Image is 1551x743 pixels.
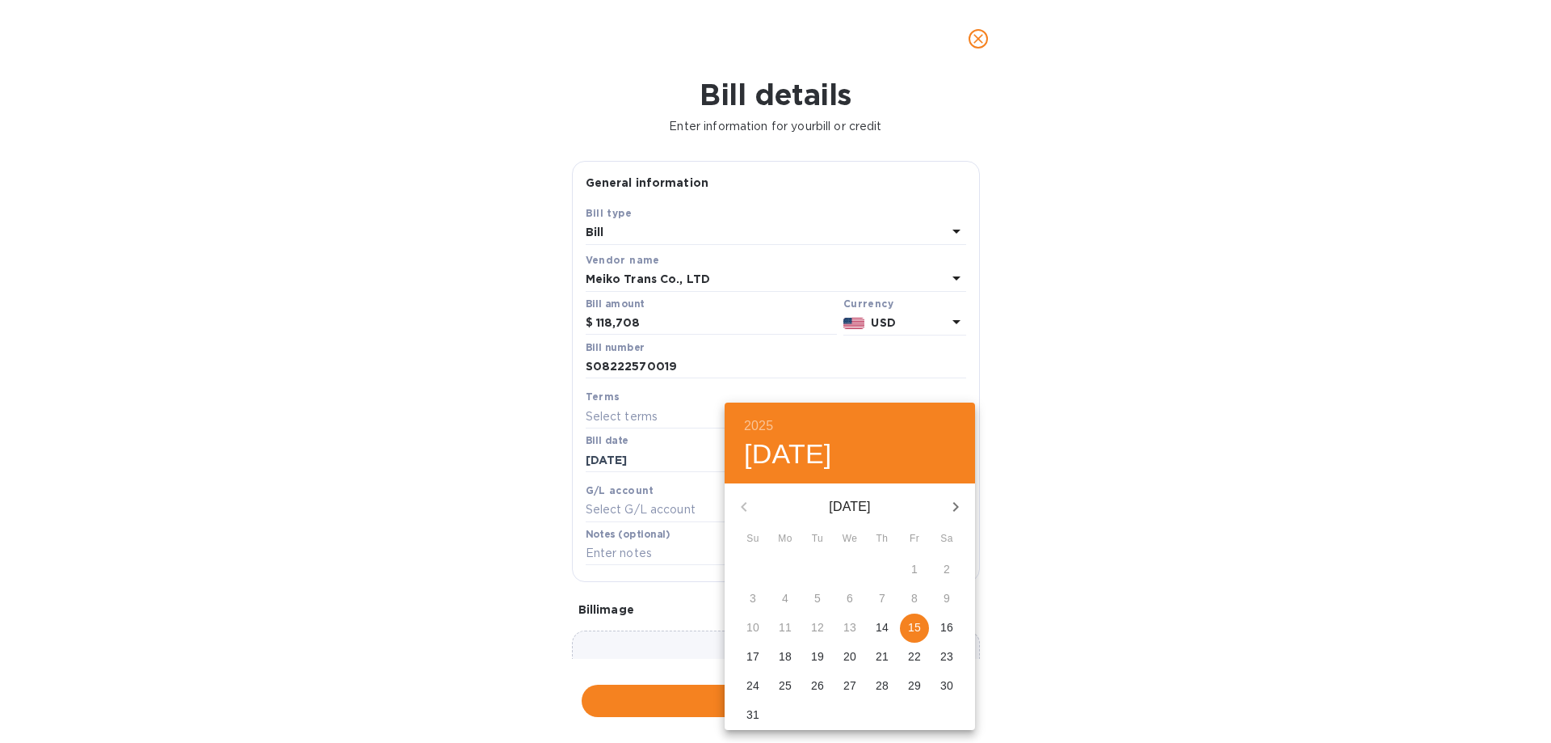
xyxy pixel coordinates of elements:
[940,619,953,635] p: 16
[771,643,800,672] button: 18
[868,614,897,643] button: 14
[746,648,759,665] p: 17
[744,437,832,471] button: [DATE]
[803,672,832,701] button: 26
[771,672,800,701] button: 25
[763,497,936,517] p: [DATE]
[738,643,767,672] button: 17
[900,643,929,672] button: 22
[900,531,929,547] span: Fr
[908,678,921,694] p: 29
[932,643,961,672] button: 23
[835,643,864,672] button: 20
[771,531,800,547] span: Mo
[779,678,792,694] p: 25
[900,614,929,643] button: 15
[803,643,832,672] button: 19
[738,672,767,701] button: 24
[811,648,824,665] p: 19
[835,531,864,547] span: We
[779,648,792,665] p: 18
[744,415,773,437] button: 2025
[940,648,953,665] p: 23
[940,678,953,694] p: 30
[738,701,767,730] button: 31
[738,531,767,547] span: Su
[932,614,961,643] button: 16
[843,648,856,665] p: 20
[900,672,929,701] button: 29
[932,672,961,701] button: 30
[746,678,759,694] p: 24
[868,643,897,672] button: 21
[843,678,856,694] p: 27
[932,531,961,547] span: Sa
[876,619,889,635] p: 14
[811,678,824,694] p: 26
[835,672,864,701] button: 27
[908,648,921,665] p: 22
[803,531,832,547] span: Tu
[868,672,897,701] button: 28
[876,648,889,665] p: 21
[868,531,897,547] span: Th
[908,619,921,635] p: 15
[876,678,889,694] p: 28
[746,707,759,723] p: 31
